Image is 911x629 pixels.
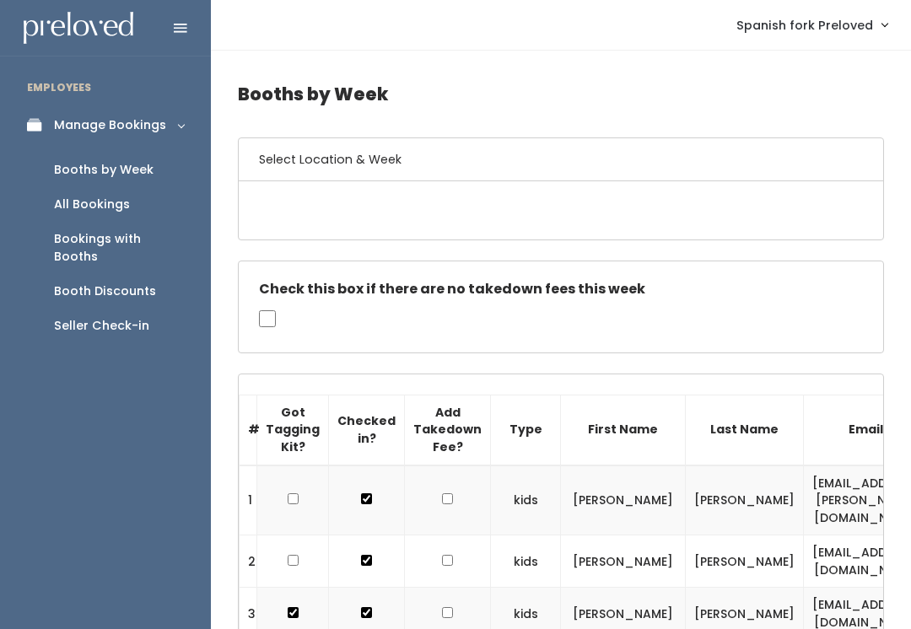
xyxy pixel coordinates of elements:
th: Add Takedown Fee? [405,395,491,465]
td: kids [491,465,561,535]
td: [PERSON_NAME] [686,465,804,535]
h6: Select Location & Week [239,138,883,181]
th: Type [491,395,561,465]
img: preloved logo [24,12,133,45]
th: # [240,395,257,465]
h4: Booths by Week [238,71,884,117]
span: Spanish fork Preloved [736,16,873,35]
td: [PERSON_NAME] [686,535,804,588]
div: Seller Check-in [54,317,149,335]
td: 1 [240,465,257,535]
th: Checked in? [329,395,405,465]
div: Bookings with Booths [54,230,184,266]
td: [PERSON_NAME] [561,535,686,588]
th: First Name [561,395,686,465]
div: Booths by Week [54,161,154,179]
th: Last Name [686,395,804,465]
td: [PERSON_NAME] [561,465,686,535]
td: kids [491,535,561,588]
h5: Check this box if there are no takedown fees this week [259,282,863,297]
div: Manage Bookings [54,116,166,134]
td: 2 [240,535,257,588]
div: All Bookings [54,196,130,213]
div: Booth Discounts [54,282,156,300]
a: Spanish fork Preloved [720,7,904,43]
th: Got Tagging Kit? [257,395,329,465]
